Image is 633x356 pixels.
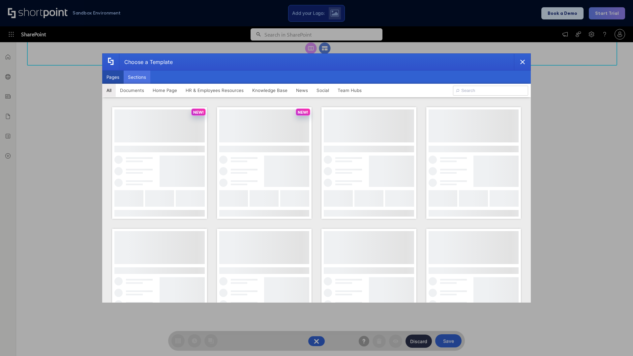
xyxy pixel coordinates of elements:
input: Search [453,86,528,96]
button: Sections [124,71,150,84]
div: Choose a Template [119,54,173,70]
div: template selector [102,53,531,303]
button: Social [312,84,333,97]
button: News [292,84,312,97]
button: HR & Employees Resources [181,84,248,97]
button: All [102,84,116,97]
p: NEW! [298,110,308,115]
button: Documents [116,84,148,97]
button: Team Hubs [333,84,366,97]
button: Pages [102,71,124,84]
iframe: Chat Widget [600,324,633,356]
button: Home Page [148,84,181,97]
button: Knowledge Base [248,84,292,97]
p: NEW! [193,110,204,115]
